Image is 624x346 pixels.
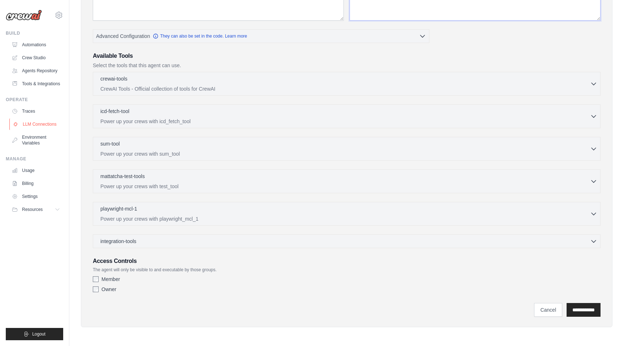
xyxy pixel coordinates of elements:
[93,62,601,69] p: Select the tools that this agent can use.
[9,105,63,117] a: Traces
[6,156,63,162] div: Manage
[6,30,63,36] div: Build
[534,303,562,317] a: Cancel
[6,97,63,103] div: Operate
[96,33,150,40] span: Advanced Configuration
[96,75,597,92] button: crewai-tools CrewAI Tools - Official collection of tools for CrewAI
[9,118,64,130] a: LLM Connections
[9,131,63,149] a: Environment Variables
[93,52,601,60] h3: Available Tools
[100,140,120,147] p: sum-tool
[100,75,127,82] p: crewai-tools
[96,108,597,125] button: icd-fetch-tool Power up your crews with icd_fetch_tool
[100,150,590,157] p: Power up your crews with sum_tool
[100,215,590,222] p: Power up your crews with playwright_mcl_1
[100,183,590,190] p: Power up your crews with test_tool
[101,276,120,283] label: Member
[153,33,247,39] a: They can also be set in the code. Learn more
[22,207,43,212] span: Resources
[100,108,129,115] p: icd-fetch-tool
[9,178,63,189] a: Billing
[101,286,116,293] label: Owner
[100,85,590,92] p: CrewAI Tools - Official collection of tools for CrewAI
[96,205,597,222] button: playwright-mcl-1 Power up your crews with playwright_mcl_1
[9,204,63,215] button: Resources
[9,39,63,51] a: Automations
[6,328,63,340] button: Logout
[96,173,597,190] button: mattatcha-test-tools Power up your crews with test_tool
[100,173,145,180] p: mattatcha-test-tools
[93,257,601,265] h3: Access Controls
[9,65,63,77] a: Agents Repository
[100,205,137,212] p: playwright-mcl-1
[6,10,42,21] img: Logo
[9,52,63,64] a: Crew Studio
[100,238,136,245] span: integration-tools
[9,165,63,176] a: Usage
[9,78,63,90] a: Tools & Integrations
[32,331,45,337] span: Logout
[96,238,597,245] button: integration-tools
[93,267,601,273] p: The agent will only be visible to and executable by those groups.
[93,30,429,43] button: Advanced Configuration They can also be set in the code. Learn more
[96,140,597,157] button: sum-tool Power up your crews with sum_tool
[100,118,590,125] p: Power up your crews with icd_fetch_tool
[9,191,63,202] a: Settings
